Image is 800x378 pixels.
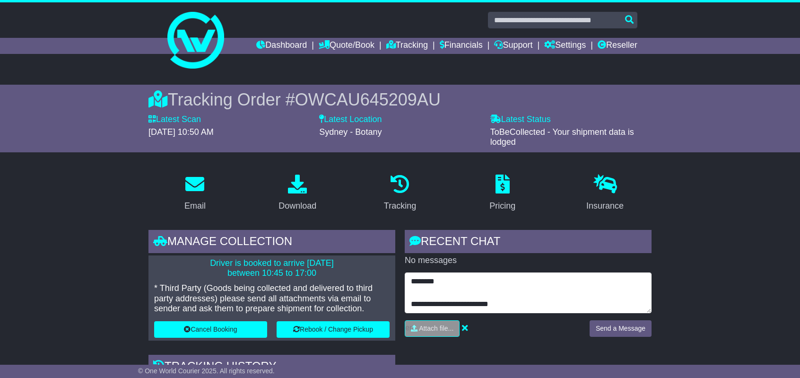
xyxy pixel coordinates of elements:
p: No messages [405,255,652,266]
label: Latest Location [319,114,382,125]
a: Email [178,171,212,216]
p: Driver is booked to arrive [DATE] between 10:45 to 17:00 [154,258,390,279]
a: Download [272,171,322,216]
div: Tracking [384,200,416,212]
a: Tracking [378,171,422,216]
div: Email [184,200,206,212]
span: OWCAU645209AU [295,90,441,109]
div: Pricing [489,200,515,212]
button: Send a Message [590,320,652,337]
div: Manage collection [148,230,395,255]
label: Latest Scan [148,114,201,125]
div: Download [278,200,316,212]
a: Support [494,38,532,54]
a: Dashboard [256,38,307,54]
button: Rebook / Change Pickup [277,321,390,338]
label: Latest Status [490,114,551,125]
span: Sydney - Botany [319,127,382,137]
a: Financials [440,38,483,54]
a: Tracking [386,38,428,54]
a: Reseller [598,38,637,54]
div: RECENT CHAT [405,230,652,255]
span: © One World Courier 2025. All rights reserved. [138,367,275,375]
a: Insurance [580,171,630,216]
div: Insurance [586,200,624,212]
a: Settings [544,38,586,54]
button: Cancel Booking [154,321,267,338]
a: Pricing [483,171,522,216]
a: Quote/Book [319,38,374,54]
div: Tracking Order # [148,89,652,110]
span: ToBeCollected - Your shipment data is lodged [490,127,634,147]
span: [DATE] 10:50 AM [148,127,214,137]
p: * Third Party (Goods being collected and delivered to third party addresses) please send all atta... [154,283,390,314]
